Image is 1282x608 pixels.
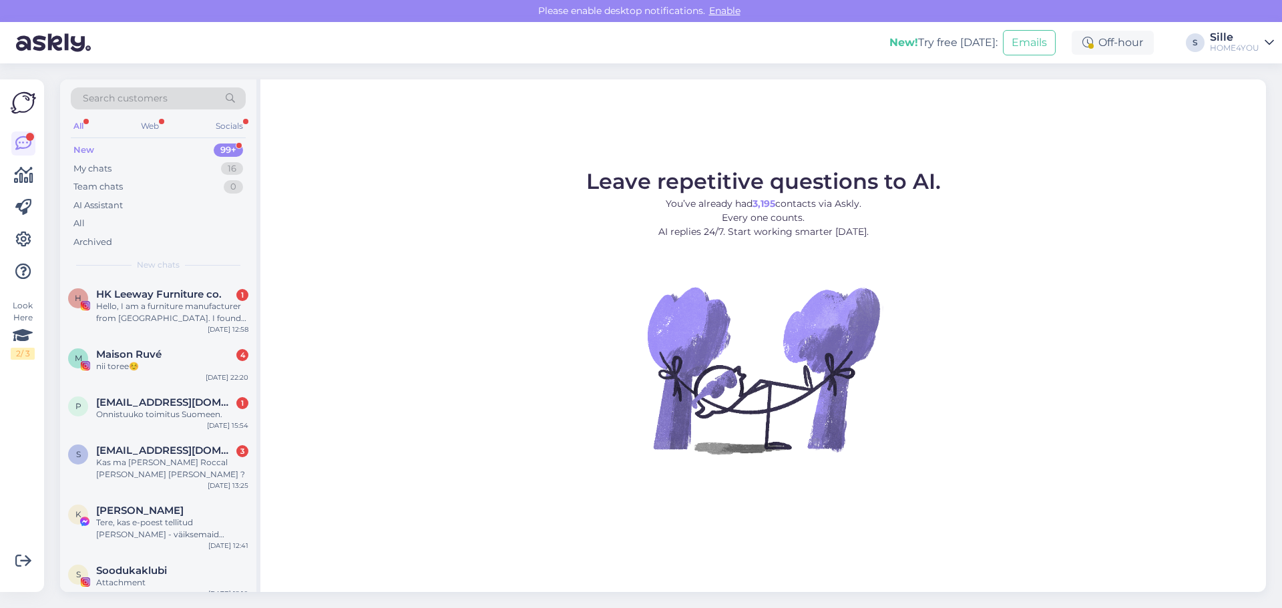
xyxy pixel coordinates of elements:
[96,457,248,481] div: Kas ma [PERSON_NAME] Roccal [PERSON_NAME] [PERSON_NAME] ?
[206,372,248,382] div: [DATE] 22:20
[705,5,744,17] span: Enable
[73,162,112,176] div: My chats
[1210,32,1274,53] a: SilleHOME4YOU
[75,293,81,303] span: H
[75,401,81,411] span: p
[73,199,123,212] div: AI Assistant
[71,117,86,135] div: All
[643,250,883,490] img: No Chat active
[1003,30,1056,55] button: Emails
[75,353,82,363] span: M
[889,35,998,51] div: Try free [DATE]:
[221,162,243,176] div: 16
[208,541,248,551] div: [DATE] 12:41
[73,143,94,157] div: New
[213,117,246,135] div: Socials
[96,396,235,408] span: paulaaiti59@gmail.com
[208,481,248,491] div: [DATE] 13:25
[1186,33,1205,52] div: S
[73,180,123,194] div: Team chats
[1210,32,1259,43] div: Sille
[236,445,248,457] div: 3
[96,444,235,457] span: slava.stuff@gmail.com
[11,90,36,115] img: Askly Logo
[236,397,248,409] div: 1
[208,589,248,599] div: [DATE] 12:10
[214,143,243,157] div: 99+
[753,198,775,210] b: 3,195
[586,168,941,194] span: Leave repetitive questions to AI.
[96,577,248,589] div: Attachment
[96,505,184,517] span: Kristi Tagam
[138,117,162,135] div: Web
[75,509,81,519] span: K
[236,289,248,301] div: 1
[11,300,35,360] div: Look Here
[224,180,243,194] div: 0
[96,300,248,324] div: Hello, I am a furniture manufacturer from [GEOGRAPHIC_DATA]. I found your website on Google and s...
[11,348,35,360] div: 2 / 3
[76,449,81,459] span: s
[96,360,248,372] div: nii toree☺️
[1072,31,1154,55] div: Off-hour
[96,408,248,420] div: Onnistuuko toimitus Suomeen.
[96,517,248,541] div: Tere, kas e-poest tellitud [PERSON_NAME] - väiksemaid esemeid, on võimalik tagastada ka [PERSON_N...
[586,197,941,239] p: You’ve already had contacts via Askly. Every one counts. AI replies 24/7. Start working smarter [...
[1210,43,1259,53] div: HOME4YOU
[207,420,248,430] div: [DATE] 15:54
[208,324,248,334] div: [DATE] 12:58
[96,348,162,360] span: Maison Ruvé
[76,569,81,579] span: S
[137,259,180,271] span: New chats
[889,36,918,49] b: New!
[83,91,168,105] span: Search customers
[96,565,167,577] span: Soodukaklubi
[236,349,248,361] div: 4
[96,288,222,300] span: HK Leeway Furniture co.
[73,236,112,249] div: Archived
[73,217,85,230] div: All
